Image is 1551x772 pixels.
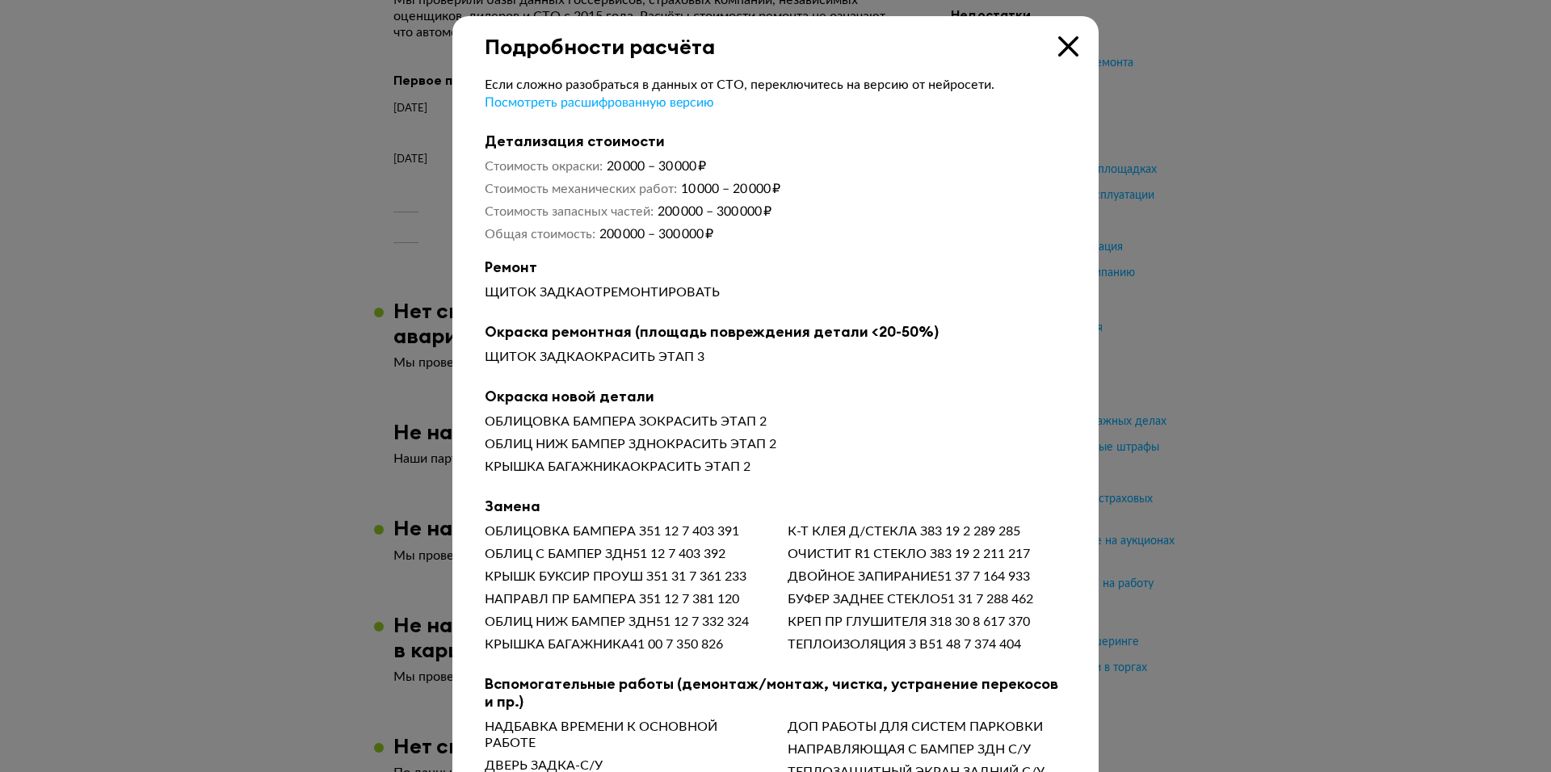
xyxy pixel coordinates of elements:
[599,228,713,241] span: 200 000 – 300 000 ₽
[485,614,763,630] div: ОБЛИЦ НИЖ БАМПЕР ЗДН51 12 7 332 324
[788,523,1066,539] div: К-Т КЛЕЯ Д/СТЕКЛА З83 19 2 289 285
[452,16,1099,59] div: Подробности расчёта
[485,349,1066,365] div: ЩИТОК ЗАДКАОКРАСИТЬ ЭТАП 3
[485,323,1066,341] b: Окраска ремонтная (площадь повреждения детали <20-50%)
[681,183,780,195] span: 10 000 – 20 000 ₽
[485,226,595,242] dt: Общая стоимость
[485,258,1066,276] b: Ремонт
[485,569,763,585] div: КРЫШК БУКСИР ПРОУШ З51 31 7 361 233
[485,388,1066,405] b: Окраска новой детали
[485,78,994,91] span: Если сложно разобраться в данных от СТО, переключитесь на версию от нейросети.
[485,132,1066,150] b: Детализация стоимости
[485,96,714,109] span: Посмотреть расшифрованную версию
[788,741,1066,757] div: НАПРАВЛЯЮЩАЯ С БАМПЕР ЗДН С/У
[485,523,763,539] div: ОБЛИЦОВКА БАМПЕРА З51 12 7 403 391
[485,497,1066,515] b: Замена
[485,675,1066,711] b: Вспомогательные работы (демонтаж/монтаж, чистка, устранение перекосов и пр.)
[485,203,654,220] dt: Стоимость запасных частей
[485,546,763,562] div: ОБЛИЦ С БАМПЕР ЗДН51 12 7 403 392
[788,636,1066,652] div: ТЕПЛОИЗОЛЯЦИЯ З В51 48 7 374 404
[788,569,1066,585] div: ДВОЙНОЕ ЗАПИРАНИЕ51 37 7 164 933
[607,160,706,173] span: 20 000 – 30 000 ₽
[485,436,1066,452] div: ОБЛИЦ НИЖ БАМПЕР ЗДНОКРАСИТЬ ЭТАП 2
[485,591,763,607] div: НАПРАВЛ ПР БАМПЕРА З51 12 7 381 120
[485,181,677,197] dt: Стоимость механических работ
[788,591,1066,607] div: БУФЕР ЗАДНЕЕ СТЕКЛО51 31 7 288 462
[485,636,763,652] div: КРЫШКА БАГАЖНИКА41 00 7 350 826
[485,413,1066,430] div: ОБЛИЦОВКА БАМПЕРА ЗОКРАСИТЬ ЭТАП 2
[485,459,1066,475] div: КРЫШКА БАГАЖНИКАОКРАСИТЬ ЭТАП 2
[658,205,771,218] span: 200 000 – 300 000 ₽
[485,719,763,751] div: НАДБАВКА ВРЕМЕНИ К ОСНОВНОЙ РАБОТЕ
[485,284,1066,300] div: ЩИТОК ЗАДКАОТРЕМОНТИРОВАТЬ
[788,719,1066,735] div: ДОП РАБОТЫ ДЛЯ СИСТЕМ ПАРКОВКИ
[485,158,603,174] dt: Стоимость окраски
[788,546,1066,562] div: ОЧИСТИТ R1 СТЕКЛО З83 19 2 211 217
[788,614,1066,630] div: КРЕП ПР ГЛУШИТЕЛЯ З18 30 8 617 370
